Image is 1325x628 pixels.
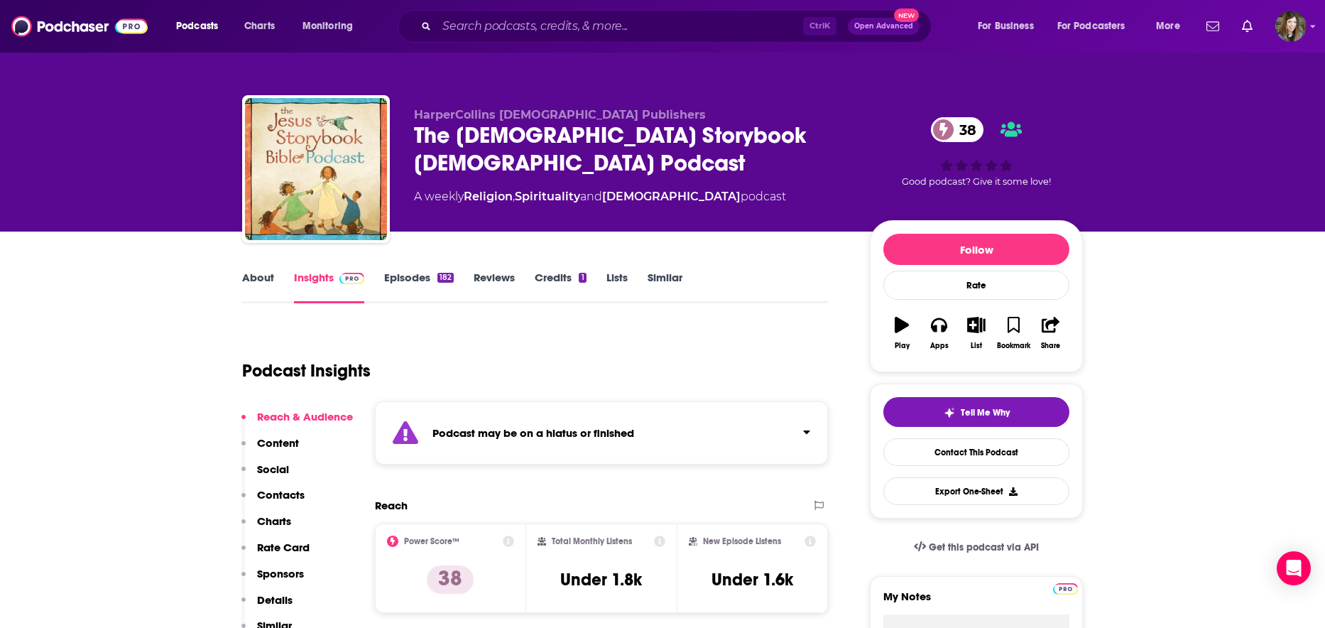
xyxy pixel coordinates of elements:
[703,536,781,546] h2: New Episode Listens
[894,9,920,22] span: New
[464,190,513,203] a: Religion
[404,536,459,546] h2: Power Score™
[257,488,305,502] p: Contacts
[1275,11,1307,42] span: Logged in as ElizabethHawkins
[930,342,949,350] div: Apps
[1053,581,1078,595] a: Pro website
[902,176,1051,187] span: Good podcast? Give it some love!
[241,462,289,489] button: Social
[241,488,305,514] button: Contacts
[978,16,1034,36] span: For Business
[235,15,283,38] a: Charts
[1057,16,1125,36] span: For Podcasters
[474,271,515,303] a: Reviews
[535,271,586,303] a: Credits1
[895,342,910,350] div: Play
[257,567,304,580] p: Sponsors
[1275,11,1307,42] img: User Profile
[944,407,955,418] img: tell me why sparkle
[11,13,148,40] img: Podchaser - Follow, Share and Rate Podcasts
[848,18,920,35] button: Open AdvancedNew
[241,593,293,619] button: Details
[339,273,364,284] img: Podchaser Pro
[384,271,454,303] a: Episodes182
[1236,14,1258,38] a: Show notifications dropdown
[929,541,1039,553] span: Get this podcast via API
[294,271,364,303] a: InsightsPodchaser Pro
[242,271,274,303] a: About
[427,565,474,594] p: 38
[293,15,371,38] button: open menu
[257,436,299,450] p: Content
[375,499,408,512] h2: Reach
[945,117,983,142] span: 38
[375,401,828,465] section: Click to expand status details
[1275,11,1307,42] button: Show profile menu
[1277,551,1311,585] div: Open Intercom Messenger
[961,407,1010,418] span: Tell Me Why
[1032,308,1069,359] button: Share
[257,541,310,554] p: Rate Card
[1146,15,1198,38] button: open menu
[1048,15,1146,38] button: open menu
[257,410,353,423] p: Reach & Audience
[241,514,291,541] button: Charts
[883,477,1069,505] button: Export One-Sheet
[411,10,945,43] div: Search podcasts, credits, & more...
[176,16,218,36] span: Podcasts
[414,188,786,205] div: A weekly podcast
[242,360,371,381] h1: Podcast Insights
[931,117,983,142] a: 38
[883,271,1069,300] div: Rate
[971,342,982,350] div: List
[958,308,995,359] button: List
[997,342,1030,350] div: Bookmark
[244,16,275,36] span: Charts
[995,308,1032,359] button: Bookmark
[560,569,642,590] h3: Under 1.8k
[883,590,1069,615] label: My Notes
[414,108,706,121] span: HarperCollins [DEMOGRAPHIC_DATA] Publishers
[883,397,1069,427] button: tell me why sparkleTell Me Why
[968,15,1052,38] button: open menu
[1156,16,1180,36] span: More
[854,23,913,30] span: Open Advanced
[257,514,291,528] p: Charts
[302,16,353,36] span: Monitoring
[1041,342,1060,350] div: Share
[711,569,793,590] h3: Under 1.6k
[437,273,454,283] div: 182
[552,536,632,546] h2: Total Monthly Listens
[883,438,1069,466] a: Contact This Podcast
[1053,583,1078,595] img: Podchaser Pro
[241,410,353,436] button: Reach & Audience
[515,190,580,203] a: Spirituality
[606,271,628,303] a: Lists
[883,234,1069,265] button: Follow
[432,426,634,440] strong: Podcast may be on a hiatus or finished
[257,593,293,607] p: Details
[257,462,289,476] p: Social
[870,108,1083,196] div: 38Good podcast? Give it some love!
[437,15,803,38] input: Search podcasts, credits, & more...
[245,98,387,240] img: The Jesus Storybook Bible Podcast
[241,541,310,567] button: Rate Card
[241,436,299,462] button: Content
[883,308,920,359] button: Play
[579,273,586,283] div: 1
[1201,14,1225,38] a: Show notifications dropdown
[580,190,602,203] span: and
[803,17,836,36] span: Ctrl K
[648,271,682,303] a: Similar
[241,567,304,593] button: Sponsors
[602,190,741,203] a: [DEMOGRAPHIC_DATA]
[513,190,515,203] span: ,
[166,15,236,38] button: open menu
[920,308,957,359] button: Apps
[903,530,1050,565] a: Get this podcast via API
